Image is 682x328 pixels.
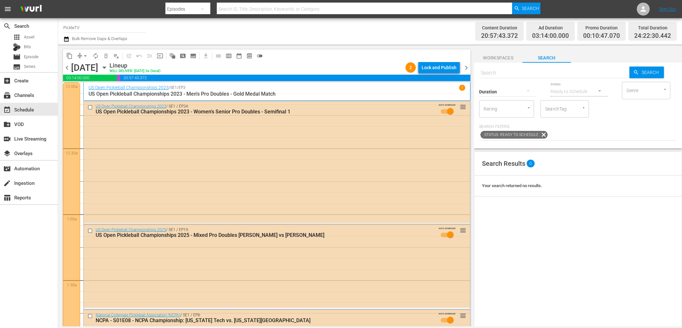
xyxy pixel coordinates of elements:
[169,53,176,59] span: auto_awesome_motion_outlined
[4,5,12,13] span: menu
[89,91,465,97] p: US Open Pickleball Championships 2023 - Men's Pro Doubles - Gold Medal Match
[211,49,224,62] span: Day Calendar View
[77,53,83,59] span: compress
[96,227,166,232] a: US Open Pickleball Championships 2025
[581,105,587,111] button: Open
[583,23,620,32] div: Promo Duration
[481,32,518,40] span: 20:57:43.372
[3,194,11,202] span: Reports
[244,51,255,61] span: View Backup
[75,51,90,61] span: Remove Gaps & Overlaps
[3,135,11,143] span: Live Streaming
[522,3,539,14] span: Search
[255,51,265,61] span: 24 hours Lineup View is OFF
[24,34,35,40] span: Asset
[66,53,73,59] span: content_copy
[188,51,198,61] span: Create Series Block
[96,313,180,317] a: National Collegiate Pickleball Association (NCPA)
[96,232,434,238] div: US Open Pickleball Championships 2025 - Mixed Pro Doubles [PERSON_NAME] vs [PERSON_NAME]
[479,124,677,130] p: Search Filters:
[418,62,460,73] button: Lock and Publish
[532,32,569,40] span: 03:14:00.000
[13,53,21,61] span: Episode
[64,51,75,61] span: Copy Lineup
[3,77,11,85] span: add_box
[13,43,21,51] div: Bits
[90,51,101,61] span: Loop Content
[659,6,676,12] a: Sign Out
[224,51,234,61] span: Week Calendar View
[246,53,253,59] span: preview_outlined
[634,32,671,40] span: 24:22:30.442
[157,53,163,59] span: input
[155,51,165,61] span: Update Metadata from Key Asset
[165,49,178,62] span: Refresh All Search Blocks
[134,51,144,61] span: Revert to Primary Episode
[113,53,120,59] span: playlist_remove_outlined
[24,44,31,50] span: Bits
[482,183,542,188] span: Your search returned no results.
[460,227,466,234] span: reorder
[180,53,186,59] span: pageview_outlined
[13,33,21,41] span: Asset
[121,49,134,62] span: Customize Events
[480,131,540,139] span: Status: Ready to Schedule
[144,51,155,61] span: Fill episodes with ad slates
[190,53,196,59] span: subtitles_outlined
[110,69,161,73] div: WILL DELIVER: [DATE] 2a (local)
[3,91,11,99] span: Channels
[3,150,11,157] span: layers
[226,53,232,59] span: calendar_view_week_outlined
[460,312,466,319] span: reorder
[96,313,434,323] div: / SE1 / EP8:
[92,53,99,59] span: autorenew_outlined
[16,2,47,17] img: ans4CAIJ8jUAAAAAAAAAAAAAAAAAAAAAAAAgQb4GAAAAAAAAAAAAAAAAAAAAAAAAJMjXAAAAAAAAAAAAAAAAAAAAAAAAgAT5G...
[178,51,188,61] span: Create Search Block
[24,63,36,70] span: Series
[460,227,466,233] button: reorder
[24,54,38,60] span: Episode
[634,23,671,32] div: Total Duration
[3,22,11,30] span: Search
[89,85,169,90] a: US Open Pickleball Championships 2023
[257,53,263,59] span: toggle_off
[3,179,11,187] span: Ingestion
[96,227,434,238] div: / SE1 / EP19:
[481,23,518,32] div: Content Duration
[422,62,456,73] div: Lock and Publish
[96,104,166,109] a: US Open Pickleball Championships 2023
[482,160,525,167] span: Search Results
[639,67,664,78] span: Search
[3,165,11,173] span: Automation
[110,62,161,69] div: Lineup
[462,64,470,72] span: chevron_right
[71,36,127,41] span: Bulk Remove Gaps & Overlaps
[3,106,11,114] span: Schedule
[169,85,170,90] p: /
[532,23,569,32] div: Ad Duration
[460,103,466,110] button: reorder
[111,51,121,61] span: Clear Lineup
[662,86,668,92] button: Open
[71,62,98,73] div: [DATE]
[522,54,571,62] span: Search
[117,75,120,81] span: 00:10:47.070
[13,63,21,71] span: subtitles
[234,51,244,61] span: Month Calendar View
[460,312,466,319] button: reorder
[439,312,456,315] span: AUTO-SCHEDULED
[96,317,434,323] div: NCPA - S01E08 - NCPA Championship: [US_STATE] Tech vs. [US_STATE][GEOGRAPHIC_DATA]
[439,103,456,106] span: AUTO-SCHEDULED
[120,75,470,81] span: 20:57:43.372
[101,51,111,61] span: Select an event to delete
[170,85,179,90] p: SE1 /
[474,54,522,62] span: Workspaces
[405,65,416,70] span: 2
[236,53,242,59] span: date_range_outlined
[512,3,540,14] button: Search
[179,85,185,90] p: EP3
[527,160,535,167] span: 0
[3,121,11,128] span: VOD
[629,67,664,78] button: Search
